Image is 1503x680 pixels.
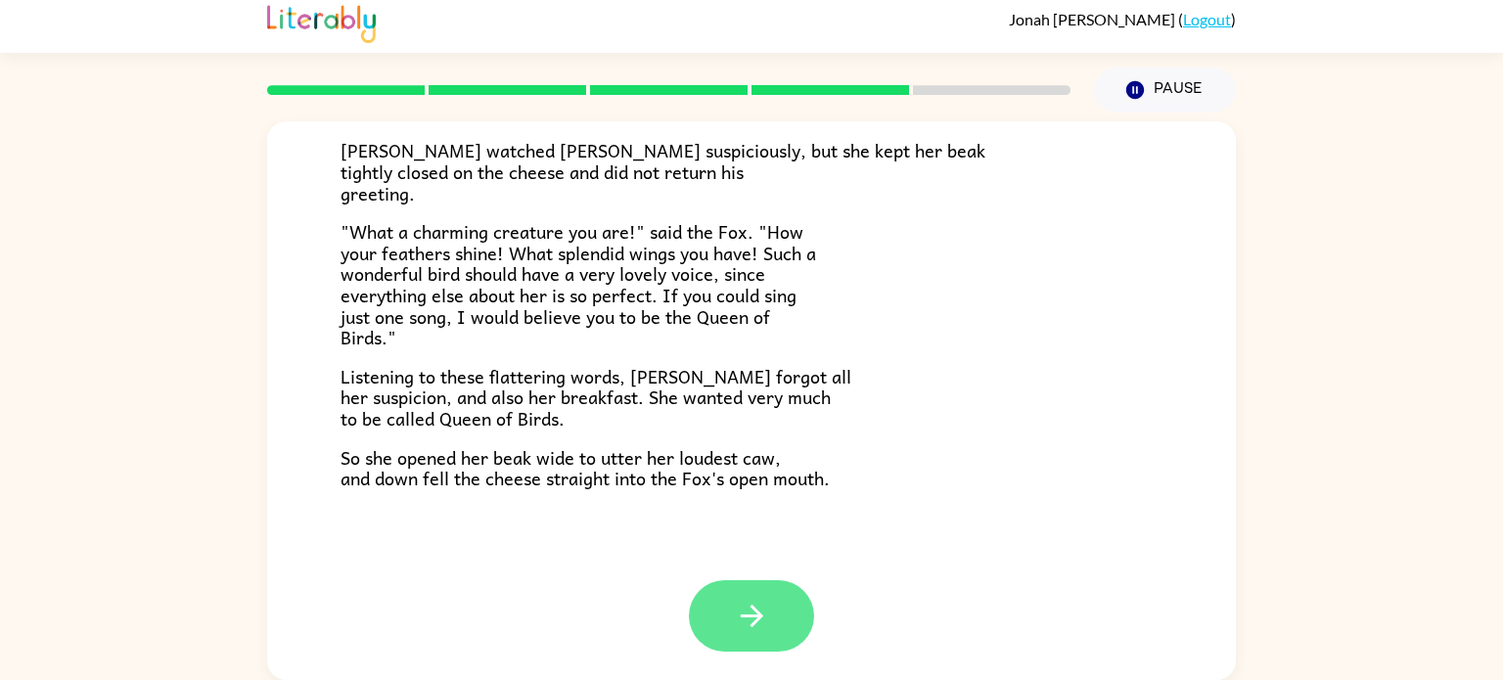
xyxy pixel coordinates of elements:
span: So she opened her beak wide to utter her loudest caw, and down fell the cheese straight into the ... [341,443,830,493]
div: ( ) [1009,10,1236,28]
span: [PERSON_NAME] watched [PERSON_NAME] suspiciously, but she kept her beak tightly closed on the che... [341,136,985,206]
button: Pause [1094,68,1236,113]
span: Listening to these flattering words, [PERSON_NAME] forgot all her suspicion, and also her breakfa... [341,362,851,432]
span: Jonah [PERSON_NAME] [1009,10,1178,28]
a: Logout [1183,10,1231,28]
span: "What a charming creature you are!" said the Fox. "How your feathers shine! What splendid wings y... [341,217,816,351]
